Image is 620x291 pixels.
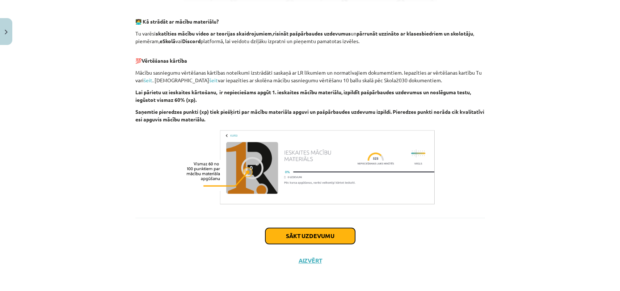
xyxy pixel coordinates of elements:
b: Saņemtie pieredzes punkti (xp) tiek piešķirti par mācību materiāla apguvi un pašpārbaudes uzdevum... [135,108,484,122]
strong: Discord [182,38,201,44]
strong: pārrunāt uzzināto ar klasesbiedriem un skolotāju [357,30,473,37]
button: Sākt uzdevumu [265,228,355,244]
p: Mācību sasniegumu vērtēšanas kārtības noteikumi izstrādāti saskaņā ar LR likumiem un normatīvajie... [135,69,485,84]
p: 💯 [135,49,485,65]
b: Vērtēšanas kārtība [142,57,187,64]
strong: eSkolā [160,38,176,44]
p: Tu varēsi , un , piemēram, vai platformā, lai veidotu dziļāku izpratni un pieņemtu pamatotas izvē... [135,30,485,45]
strong: skatīties mācību video ar teorijas skaidrojumiem [156,30,272,37]
strong: 🧑‍💻 Kā strādāt ar mācību materiālu? [135,18,219,25]
button: Aizvērt [296,257,324,264]
strong: risināt pašpārbaudes uzdevumus [273,30,351,37]
a: šeit [144,77,152,83]
img: icon-close-lesson-0947bae3869378f0d4975bcd49f059093ad1ed9edebbc8119c70593378902aed.svg [5,30,8,34]
b: Lai pārietu uz ieskaites kārtošanu, ir nepieciešams apgūt 1. ieskaites mācību materiālu, izpildīt... [135,89,471,103]
a: šeit [209,77,218,83]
